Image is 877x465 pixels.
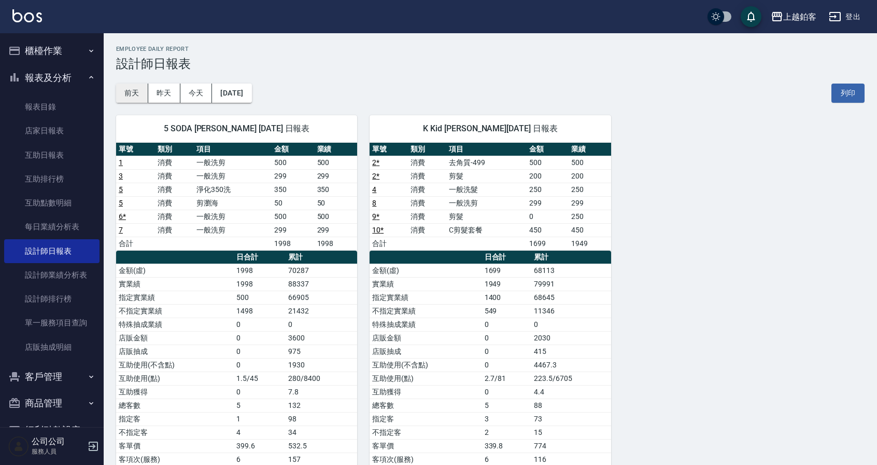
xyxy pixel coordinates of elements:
[4,95,100,119] a: 報表目錄
[32,436,84,447] h5: 公司公司
[531,426,611,439] td: 15
[272,196,315,210] td: 50
[531,304,611,318] td: 11346
[4,417,100,444] button: 紅利點數設定
[4,191,100,215] a: 互助點數明細
[272,156,315,169] td: 500
[482,318,531,331] td: 0
[315,196,358,210] td: 50
[482,412,531,426] td: 3
[116,331,234,345] td: 店販金額
[4,167,100,191] a: 互助排行榜
[482,291,531,304] td: 1400
[527,210,569,223] td: 0
[372,185,376,194] a: 4
[315,237,358,250] td: 1998
[4,143,100,167] a: 互助日報表
[116,412,234,426] td: 指定客
[315,156,358,169] td: 500
[4,64,100,91] button: 報表及分析
[569,210,611,223] td: 250
[234,412,286,426] td: 1
[382,124,598,134] span: K Kid [PERSON_NAME][DATE] 日報表
[234,358,286,372] td: 0
[286,426,357,439] td: 34
[531,264,611,277] td: 68113
[272,169,315,183] td: 299
[482,277,531,291] td: 1949
[569,183,611,196] td: 250
[155,210,194,223] td: 消費
[527,196,569,210] td: 299
[234,277,286,291] td: 1998
[234,399,286,412] td: 5
[370,331,482,345] td: 店販金額
[4,311,100,335] a: 單一服務項目查詢
[194,210,272,223] td: 一般洗剪
[234,426,286,439] td: 4
[315,169,358,183] td: 299
[212,84,251,103] button: [DATE]
[527,223,569,237] td: 450
[531,345,611,358] td: 415
[194,143,272,156] th: 項目
[482,439,531,453] td: 339.8
[569,196,611,210] td: 299
[527,143,569,156] th: 金額
[286,345,357,358] td: 975
[194,169,272,183] td: 一般洗剪
[155,169,194,183] td: 消費
[531,277,611,291] td: 79991
[272,223,315,237] td: 299
[446,196,527,210] td: 一般洗剪
[531,439,611,453] td: 774
[194,156,272,169] td: 一般洗剪
[116,318,234,331] td: 特殊抽成業績
[116,399,234,412] td: 總客數
[569,143,611,156] th: 業績
[482,345,531,358] td: 0
[4,287,100,311] a: 設計師排行榜
[569,169,611,183] td: 200
[531,318,611,331] td: 0
[408,143,446,156] th: 類別
[116,345,234,358] td: 店販抽成
[783,10,816,23] div: 上越鉑客
[370,372,482,385] td: 互助使用(點)
[155,156,194,169] td: 消費
[370,385,482,399] td: 互助獲得
[569,237,611,250] td: 1949
[531,372,611,385] td: 223.5/6705
[286,277,357,291] td: 88337
[527,237,569,250] td: 1699
[234,345,286,358] td: 0
[116,291,234,304] td: 指定實業績
[408,156,446,169] td: 消費
[116,277,234,291] td: 實業績
[767,6,821,28] button: 上越鉑客
[234,372,286,385] td: 1.5/45
[234,251,286,264] th: 日合計
[194,196,272,210] td: 剪瀏海
[527,183,569,196] td: 250
[129,124,345,134] span: 5 SODA [PERSON_NAME] [DATE] 日報表
[408,223,446,237] td: 消費
[4,363,100,390] button: 客戶管理
[180,84,213,103] button: 今天
[370,264,482,277] td: 金額(虛)
[155,143,194,156] th: 類別
[315,223,358,237] td: 299
[315,143,358,156] th: 業績
[482,399,531,412] td: 5
[482,372,531,385] td: 2.7/81
[116,439,234,453] td: 客單價
[234,439,286,453] td: 399.6
[234,331,286,345] td: 0
[286,291,357,304] td: 66905
[482,251,531,264] th: 日合計
[12,9,42,22] img: Logo
[831,84,865,103] button: 列印
[148,84,180,103] button: 昨天
[370,237,408,250] td: 合計
[286,331,357,345] td: 3600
